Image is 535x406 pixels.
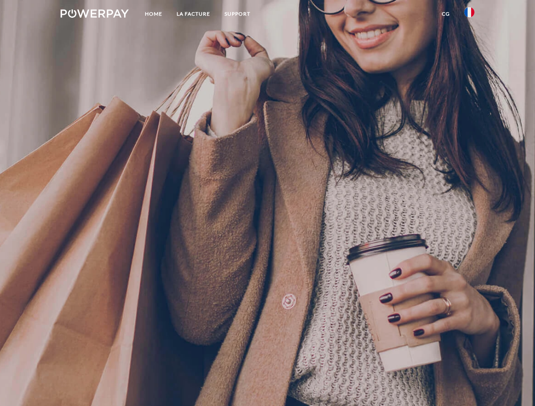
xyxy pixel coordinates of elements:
[138,6,169,22] a: Home
[464,7,474,17] img: fr
[435,6,457,22] a: CG
[217,6,258,22] a: Support
[169,6,217,22] a: LA FACTURE
[61,9,129,18] img: logo-powerpay-white.svg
